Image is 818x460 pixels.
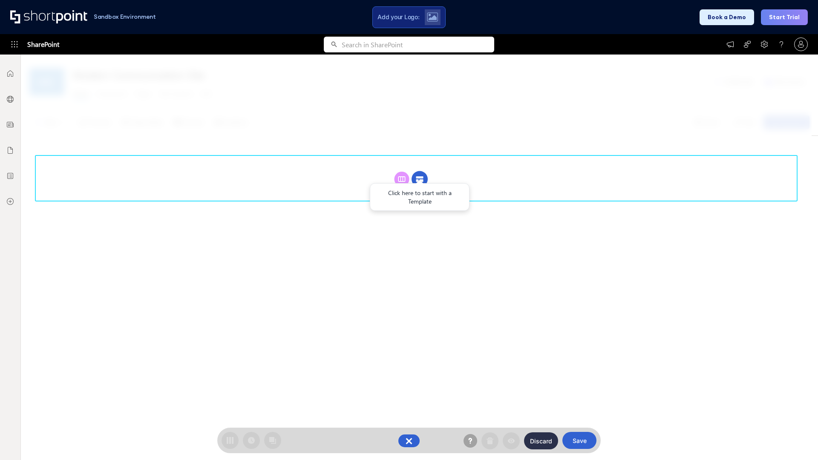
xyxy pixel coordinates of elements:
[700,9,754,25] button: Book a Demo
[761,9,808,25] button: Start Trial
[427,12,438,22] img: Upload logo
[775,419,818,460] iframe: Chat Widget
[94,14,156,19] h1: Sandbox Environment
[562,432,596,449] button: Save
[524,432,558,449] button: Discard
[27,34,59,55] span: SharePoint
[342,37,494,52] input: Search in SharePoint
[377,13,419,21] span: Add your Logo:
